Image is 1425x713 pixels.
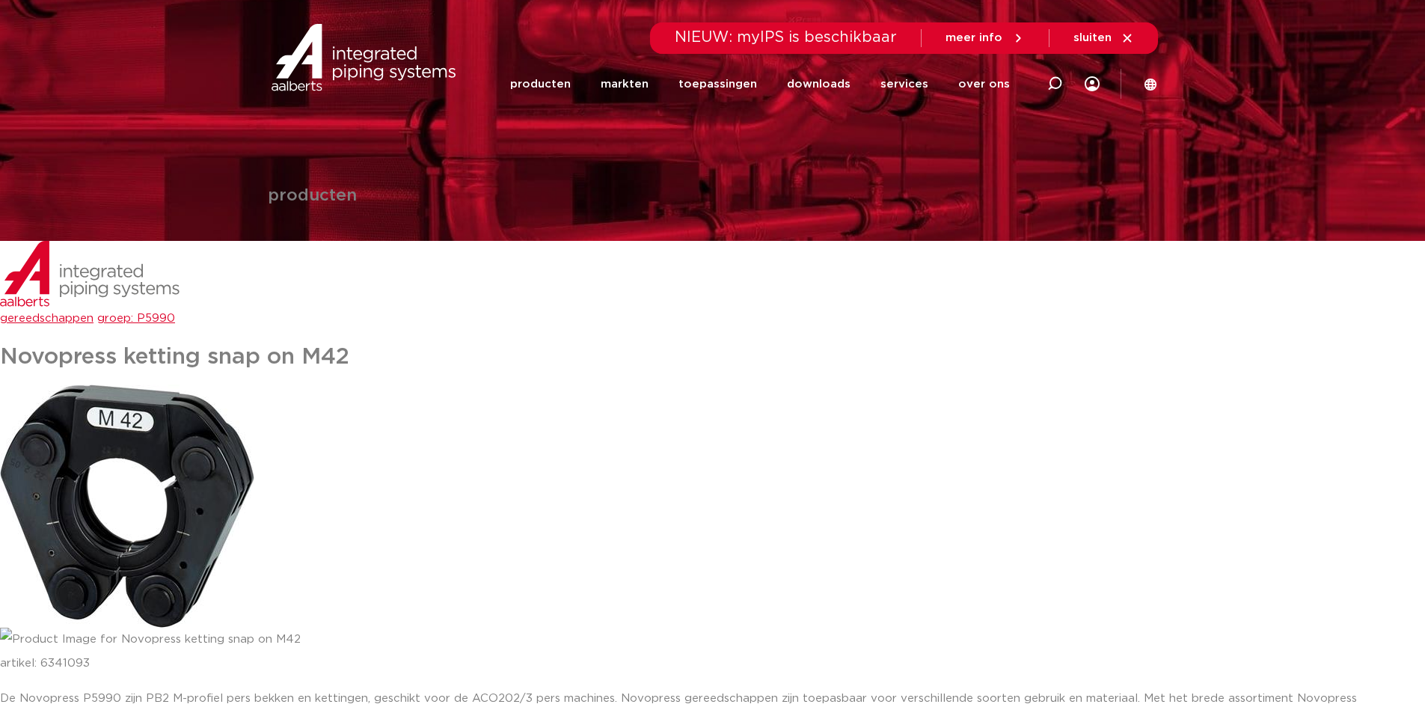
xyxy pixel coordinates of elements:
[958,55,1010,113] a: over ons
[946,32,1002,43] span: meer info
[510,55,1010,113] nav: Menu
[601,55,649,113] a: markten
[97,313,175,324] a: groep: P5990
[1085,67,1100,100] div: my IPS
[1073,32,1112,43] span: sluiten
[946,31,1025,45] a: meer info
[678,55,757,113] a: toepassingen
[880,55,928,113] a: services
[510,55,571,113] a: producten
[675,30,897,45] span: NIEUW: myIPS is beschikbaar
[268,188,357,205] h1: producten
[787,55,851,113] a: downloads
[1073,31,1134,45] a: sluiten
